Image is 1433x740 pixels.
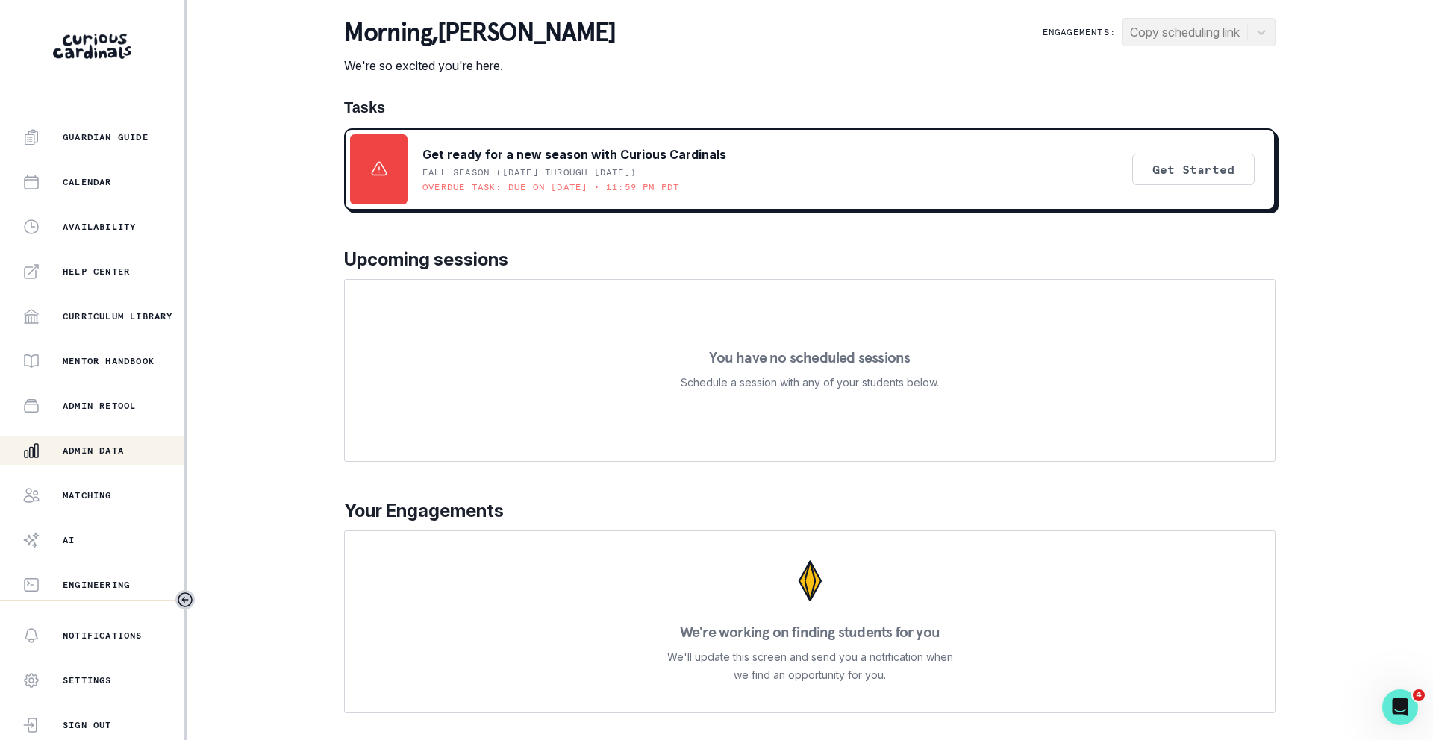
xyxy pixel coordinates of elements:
button: Get Started [1132,154,1255,185]
p: Admin Retool [63,400,136,412]
p: We're so excited you're here. [344,57,615,75]
button: Toggle sidebar [175,590,195,609]
p: Fall Season ([DATE] through [DATE]) [422,166,637,178]
p: Availability [63,221,136,233]
p: Engineering [63,579,130,591]
p: You have no scheduled sessions [709,350,910,365]
p: Matching [63,489,112,501]
p: Settings [63,674,112,686]
p: morning , [PERSON_NAME] [344,18,615,48]
h1: Tasks [344,98,1276,116]
span: 4 [1413,689,1425,701]
p: Overdue task: Due on [DATE] • 11:59 PM PDT [422,181,679,193]
p: Admin Data [63,445,124,457]
p: Calendar [63,176,112,188]
p: Get ready for a new season with Curious Cardinals [422,145,726,163]
p: Schedule a session with any of your students below. [681,374,939,392]
iframe: Intercom live chat [1382,689,1418,725]
p: Guardian Guide [63,131,149,143]
p: We'll update this screen and send you a notification when we find an opportunity for you. [666,648,953,684]
p: AI [63,534,75,546]
p: Upcoming sessions [344,246,1276,273]
p: Your Engagements [344,498,1276,524]
img: Curious Cardinals Logo [53,34,131,59]
p: Curriculum Library [63,310,173,322]
p: Notifications [63,630,143,642]
p: Mentor Handbook [63,355,154,367]
p: Engagements: [1043,26,1116,38]
p: Sign Out [63,719,112,731]
p: Help Center [63,266,130,277]
p: We're working on finding students for you [680,624,940,639]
